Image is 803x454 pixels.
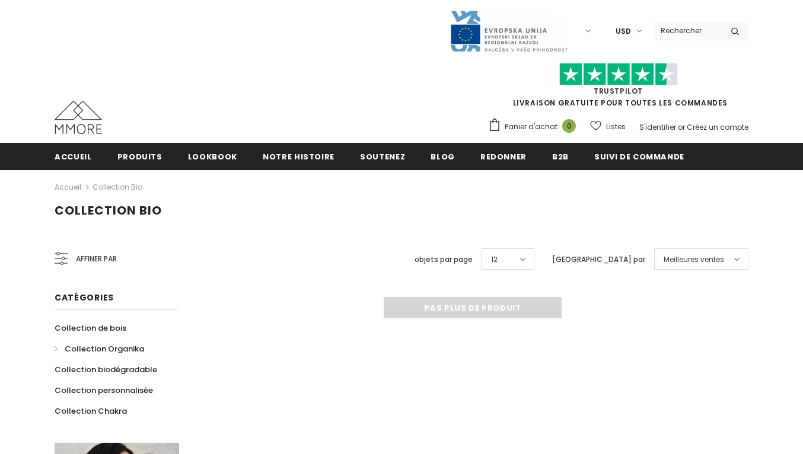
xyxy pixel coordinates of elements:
a: soutenez [360,143,405,170]
a: Lookbook [188,143,237,170]
span: Affiner par [76,252,117,266]
label: objets par page [415,254,473,266]
a: TrustPilot [594,86,643,96]
span: Redonner [480,151,527,162]
a: Collection Bio [93,182,142,192]
span: 0 [562,119,576,133]
span: Meilleures ventes [664,254,724,266]
a: Blog [431,143,455,170]
span: B2B [552,151,569,162]
a: Panier d'achat 0 [488,118,582,136]
a: Collection Organika [55,338,144,359]
a: Produits [117,143,162,170]
input: Search Site [654,22,722,39]
label: [GEOGRAPHIC_DATA] par [552,254,645,266]
span: Collection personnalisée [55,385,153,396]
img: Cas MMORE [55,101,102,134]
span: or [678,122,685,132]
span: Collection Chakra [55,405,127,417]
span: Accueil [55,151,92,162]
span: Produits [117,151,162,162]
span: Notre histoire [263,151,334,162]
a: B2B [552,143,569,170]
a: Javni Razpis [450,25,568,36]
a: Collection Chakra [55,401,127,421]
a: Accueil [55,143,92,170]
a: Accueil [55,180,81,194]
span: Collection biodégradable [55,364,157,375]
span: 12 [491,254,498,266]
span: soutenez [360,151,405,162]
a: Collection de bois [55,318,126,338]
a: Notre histoire [263,143,334,170]
span: Catégories [55,292,114,303]
span: Lookbook [188,151,237,162]
a: Suivi de commande [594,143,684,170]
span: Panier d'achat [505,121,557,133]
span: LIVRAISON GRATUITE POUR TOUTES LES COMMANDES [488,68,748,108]
span: Suivi de commande [594,151,684,162]
img: Faites confiance aux étoiles pilotes [559,63,678,86]
a: Collection biodégradable [55,359,157,380]
span: Collection de bois [55,322,126,334]
a: Créez un compte [687,122,748,132]
a: Collection personnalisée [55,380,153,401]
span: USD [616,25,631,37]
a: Redonner [480,143,527,170]
a: S'identifier [639,122,676,132]
img: Javni Razpis [450,9,568,53]
span: Listes [606,121,626,133]
a: Listes [590,116,626,137]
span: Collection Bio [55,202,162,219]
span: Collection Organika [65,343,144,354]
span: Blog [431,151,455,162]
